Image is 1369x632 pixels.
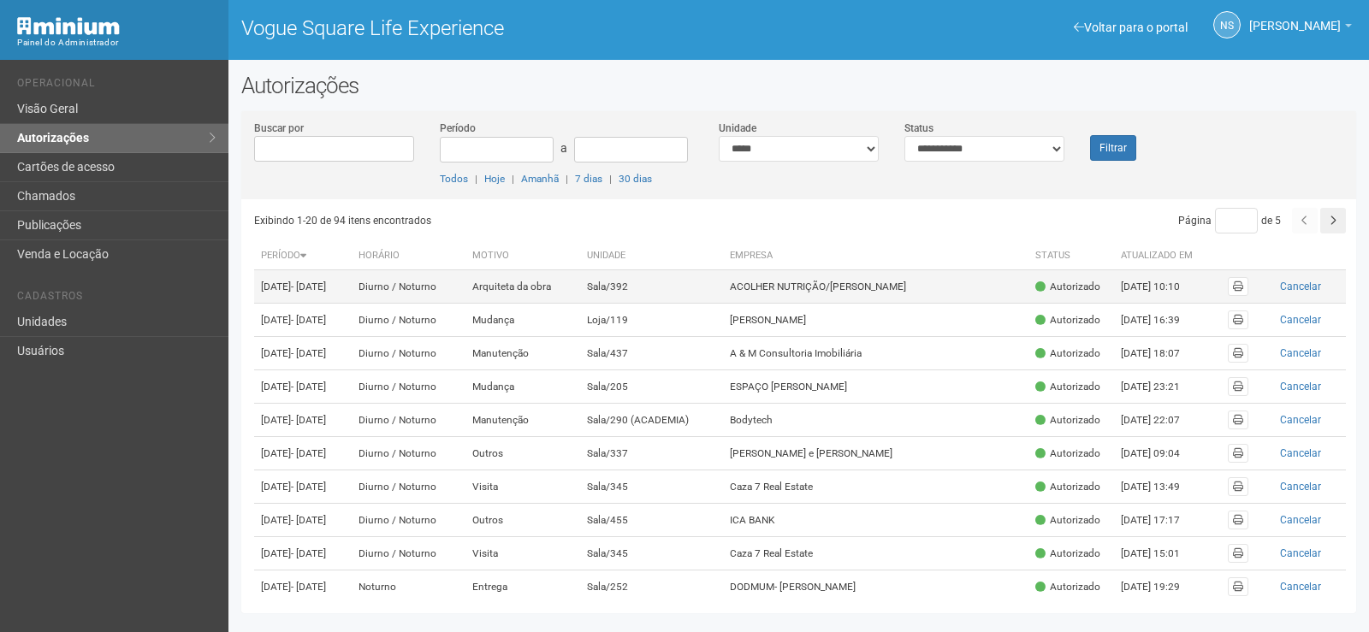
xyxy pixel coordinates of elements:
[1035,446,1100,461] div: Autorizado
[575,173,602,185] a: 7 dias
[580,570,724,604] td: Sala/252
[465,242,580,270] th: Motivo
[291,281,326,292] span: - [DATE]
[484,173,505,185] a: Hoje
[1114,337,1208,370] td: [DATE] 18:07
[291,347,326,359] span: - [DATE]
[465,404,580,437] td: Manutenção
[723,337,1028,370] td: A & M Consultoria Imobiliária
[291,547,326,559] span: - [DATE]
[723,504,1028,537] td: ICA BANK
[352,242,465,270] th: Horário
[904,121,933,136] label: Status
[723,470,1028,504] td: Caza 7 Real Estate
[1035,346,1100,361] div: Autorizado
[1035,313,1100,328] div: Autorizado
[1262,511,1339,529] button: Cancelar
[1114,242,1208,270] th: Atualizado em
[1262,444,1339,463] button: Cancelar
[560,141,567,155] span: a
[291,447,326,459] span: - [DATE]
[1090,135,1136,161] button: Filtrar
[719,121,756,136] label: Unidade
[465,304,580,337] td: Mudança
[723,537,1028,570] td: Caza 7 Real Estate
[1114,504,1208,537] td: [DATE] 17:17
[475,173,477,185] span: |
[1262,377,1339,396] button: Cancelar
[1262,477,1339,496] button: Cancelar
[1114,304,1208,337] td: [DATE] 16:39
[1035,580,1100,594] div: Autorizado
[580,437,724,470] td: Sala/337
[723,404,1028,437] td: Bodytech
[1213,11,1241,38] a: NS
[291,514,326,526] span: - [DATE]
[1035,380,1100,394] div: Autorizado
[254,370,352,404] td: [DATE]
[254,437,352,470] td: [DATE]
[17,35,216,50] div: Painel do Administrador
[465,437,580,470] td: Outros
[291,481,326,493] span: - [DATE]
[1035,480,1100,494] div: Autorizado
[580,304,724,337] td: Loja/119
[1114,437,1208,470] td: [DATE] 09:04
[723,570,1028,604] td: DODMUM- [PERSON_NAME]
[254,208,801,233] div: Exibindo 1-20 de 94 itens encontrados
[17,77,216,95] li: Operacional
[440,121,476,136] label: Período
[580,404,724,437] td: Sala/290 (ACADEMIA)
[1178,215,1281,227] span: Página de 5
[465,470,580,504] td: Visita
[580,337,724,370] td: Sala/437
[1035,513,1100,528] div: Autorizado
[580,504,724,537] td: Sala/455
[609,173,612,185] span: |
[580,242,724,270] th: Unidade
[723,437,1028,470] td: [PERSON_NAME] e [PERSON_NAME]
[1028,242,1114,270] th: Status
[1262,310,1339,329] button: Cancelar
[580,370,724,404] td: Sala/205
[1114,470,1208,504] td: [DATE] 13:49
[619,173,652,185] a: 30 dias
[1074,21,1188,34] a: Voltar para o portal
[352,404,465,437] td: Diurno / Noturno
[580,270,724,304] td: Sala/392
[465,370,580,404] td: Mudança
[1262,577,1339,596] button: Cancelar
[241,73,1356,98] h2: Autorizações
[465,270,580,304] td: Arquiteta da obra
[723,242,1028,270] th: Empresa
[521,173,559,185] a: Amanhã
[352,470,465,504] td: Diurno / Noturno
[723,270,1028,304] td: ACOLHER NUTRIÇÃO/[PERSON_NAME]
[254,242,352,270] th: Período
[254,270,352,304] td: [DATE]
[254,570,352,604] td: [DATE]
[17,290,216,308] li: Cadastros
[1262,277,1339,296] button: Cancelar
[512,173,514,185] span: |
[465,337,580,370] td: Manutenção
[566,173,568,185] span: |
[241,17,786,39] h1: Vogue Square Life Experience
[291,314,326,326] span: - [DATE]
[352,537,465,570] td: Diurno / Noturno
[352,437,465,470] td: Diurno / Noturno
[291,414,326,426] span: - [DATE]
[440,173,468,185] a: Todos
[352,337,465,370] td: Diurno / Noturno
[352,304,465,337] td: Diurno / Noturno
[1262,344,1339,363] button: Cancelar
[1262,411,1339,429] button: Cancelar
[352,570,465,604] td: Noturno
[1262,544,1339,563] button: Cancelar
[254,404,352,437] td: [DATE]
[17,17,120,35] img: Minium
[465,537,580,570] td: Visita
[254,537,352,570] td: [DATE]
[1114,537,1208,570] td: [DATE] 15:01
[1114,404,1208,437] td: [DATE] 22:07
